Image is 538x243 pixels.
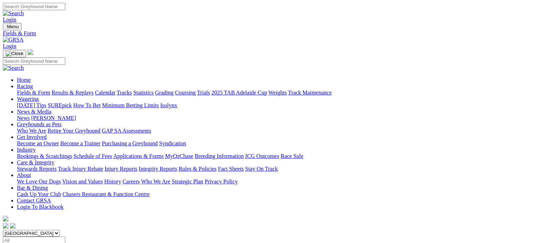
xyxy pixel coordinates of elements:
a: History [104,178,121,184]
a: Fields & Form [17,90,50,96]
a: Breeding Information [195,153,244,159]
div: Racing [17,90,535,96]
a: 2025 TAB Adelaide Cup [211,90,267,96]
a: Who We Are [17,128,46,134]
a: Tracks [117,90,132,96]
a: ICG Outcomes [245,153,279,159]
img: GRSA [3,37,24,43]
a: Fact Sheets [218,166,244,172]
button: Toggle navigation [3,50,26,57]
a: Fields & Form [3,30,535,37]
a: About [17,172,31,178]
a: Stay On Track [245,166,278,172]
img: logo-grsa-white.png [28,49,33,55]
a: Track Maintenance [288,90,332,96]
a: Contact GRSA [17,198,51,203]
img: Search [3,65,24,71]
a: Calendar [95,90,115,96]
a: Racing [17,83,33,89]
a: Results & Replays [52,90,93,96]
img: Close [6,51,23,56]
a: Statistics [133,90,154,96]
a: Greyhounds as Pets [17,121,61,127]
a: Isolynx [160,102,177,108]
a: [DATE] Tips [17,102,46,108]
a: News & Media [17,109,52,115]
a: Purchasing a Greyhound [102,140,158,146]
a: Retire Your Greyhound [48,128,101,134]
a: Login To Blackbook [17,204,64,210]
div: Greyhounds as Pets [17,128,535,134]
a: Strategic Plan [172,178,203,184]
a: SUREpick [48,102,72,108]
a: Integrity Reports [139,166,177,172]
a: Bookings & Scratchings [17,153,72,159]
div: Care & Integrity [17,166,535,172]
img: twitter.svg [10,223,16,229]
a: Care & Integrity [17,159,54,165]
a: Race Safe [280,153,303,159]
a: Vision and Values [62,178,103,184]
a: Become a Trainer [60,140,101,146]
a: Login [3,17,16,23]
a: Rules & Policies [179,166,217,172]
img: facebook.svg [3,223,8,229]
img: logo-grsa-white.png [3,216,8,221]
a: Industry [17,147,36,153]
a: Minimum Betting Limits [102,102,159,108]
a: Bar & Dining [17,185,48,191]
div: Wagering [17,102,535,109]
div: Get Involved [17,140,535,147]
a: MyOzChase [165,153,193,159]
a: Syndication [159,140,186,146]
a: Chasers Restaurant & Function Centre [62,191,150,197]
a: Track Injury Rebate [58,166,103,172]
a: Weights [268,90,287,96]
a: Cash Up Your Club [17,191,61,197]
a: We Love Our Dogs [17,178,61,184]
a: GAP SA Assessments [102,128,151,134]
a: Login [3,43,16,49]
a: Careers [122,178,140,184]
img: Search [3,10,24,17]
button: Toggle navigation [3,23,22,30]
a: How To Bet [73,102,101,108]
a: Applications & Forms [113,153,164,159]
div: News & Media [17,115,535,121]
input: Search [3,57,65,65]
a: Schedule of Fees [73,153,112,159]
div: About [17,178,535,185]
a: Who We Are [141,178,170,184]
a: Grading [155,90,174,96]
a: Trials [197,90,210,96]
a: Get Involved [17,134,47,140]
a: Stewards Reports [17,166,56,172]
input: Search [3,3,65,10]
div: Bar & Dining [17,191,535,198]
span: Menu [7,24,19,29]
a: Coursing [175,90,196,96]
div: Industry [17,153,535,159]
a: Injury Reports [104,166,137,172]
a: Privacy Policy [205,178,238,184]
a: Home [17,77,31,83]
a: [PERSON_NAME] [31,115,76,121]
a: News [17,115,30,121]
a: Become an Owner [17,140,59,146]
a: Wagering [17,96,39,102]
